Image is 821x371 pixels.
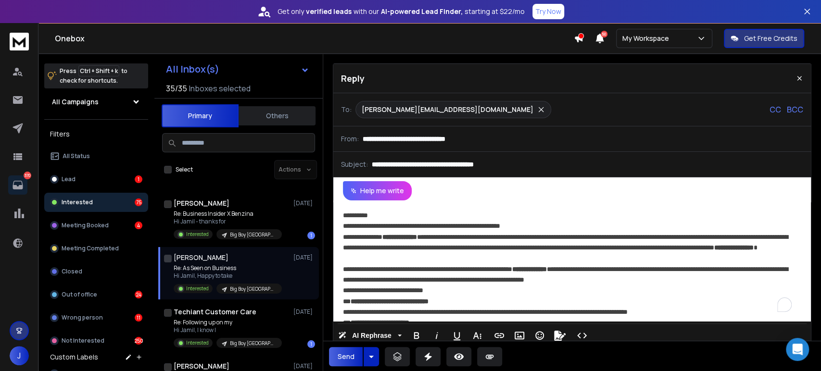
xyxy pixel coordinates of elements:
[490,326,508,345] button: Insert Link (Ctrl+K)
[239,105,316,126] button: Others
[44,262,148,281] button: Closed
[24,172,31,179] p: 370
[174,198,229,208] h1: [PERSON_NAME]
[278,7,525,16] p: Get only with our starting at $22/mo
[230,285,276,293] p: Big Boy [GEOGRAPHIC_DATA]
[158,60,317,79] button: All Inbox(s)
[744,34,797,43] p: Get Free Credits
[186,339,209,346] p: Interested
[350,332,393,340] span: AI Rephrase
[166,83,187,94] span: 35 / 35
[230,340,276,347] p: Big Boy [GEOGRAPHIC_DATA]
[174,218,282,225] p: Hi Jamil - thanks for
[510,326,529,345] button: Insert Image (Ctrl+P)
[62,175,76,183] p: Lead
[186,285,209,292] p: Interested
[78,65,119,76] span: Ctrl + Shift + k
[407,326,426,345] button: Bold (Ctrl+B)
[601,31,607,37] span: 50
[622,34,673,43] p: My Workspace
[44,216,148,235] button: Meeting Booked4
[230,231,276,238] p: Big Boy [GEOGRAPHIC_DATA]
[174,307,256,317] h1: Techiant Customer Care
[333,200,811,322] div: To enrich screen reader interactions, please activate Accessibility in Grammarly extension settings
[786,338,809,361] div: Open Intercom Messenger
[293,199,315,207] p: [DATE]
[174,210,282,218] p: Re: Business Insider X Benzina
[307,340,315,348] div: 1
[573,326,591,345] button: Code View
[166,64,219,74] h1: All Inbox(s)
[293,308,315,316] p: [DATE]
[174,361,229,371] h1: [PERSON_NAME]
[448,326,466,345] button: Underline (Ctrl+U)
[551,326,569,345] button: Signature
[62,222,109,229] p: Meeting Booked
[535,7,561,16] p: Try Now
[329,347,363,366] button: Send
[174,272,282,280] p: Hi Jamil, Happy to take
[341,72,365,85] p: Reply
[135,314,142,322] div: 11
[44,285,148,304] button: Out of office24
[362,105,533,114] p: [PERSON_NAME][EMAIL_ADDRESS][DOMAIN_NAME]
[63,152,90,160] p: All Status
[468,326,486,345] button: More Text
[44,331,148,350] button: Not Interested250
[306,7,352,16] strong: verified leads
[44,147,148,166] button: All Status
[52,97,99,107] h1: All Campaigns
[293,254,315,261] p: [DATE]
[62,198,93,206] p: Interested
[381,7,463,16] strong: AI-powered Lead Finder,
[62,314,103,322] p: Wrong person
[189,83,251,94] h3: Inboxes selected
[135,291,142,298] div: 24
[60,66,127,86] p: Press to check for shortcuts.
[174,319,282,326] p: Re: Following up on my
[186,231,209,238] p: Interested
[293,362,315,370] p: [DATE]
[10,346,29,365] button: J
[55,33,574,44] h1: Onebox
[343,181,412,200] button: Help me write
[787,104,803,115] p: BCC
[44,239,148,258] button: Meeting Completed
[341,134,359,144] p: From:
[44,308,148,327] button: Wrong person11
[724,29,804,48] button: Get Free Credits
[10,33,29,50] img: logo
[44,127,148,141] h3: Filters
[135,222,142,229] div: 4
[176,166,193,173] label: Select
[174,326,282,334] p: Hi Jamil, I know I
[135,337,142,345] div: 250
[341,160,368,169] p: Subject:
[770,104,781,115] p: CC
[307,232,315,239] div: 1
[174,264,282,272] p: Re: As Seen on Business
[530,326,549,345] button: Emoticons
[44,170,148,189] button: Lead1
[135,175,142,183] div: 1
[174,253,228,262] h1: [PERSON_NAME]
[44,92,148,111] button: All Campaigns
[162,104,239,127] button: Primary
[341,105,352,114] p: To:
[8,175,27,195] a: 370
[44,193,148,212] button: Interested75
[62,337,104,345] p: Not Interested
[62,268,82,275] p: Closed
[336,326,404,345] button: AI Rephrase
[428,326,446,345] button: Italic (Ctrl+I)
[62,291,97,298] p: Out of office
[62,245,119,252] p: Meeting Completed
[50,352,98,362] h3: Custom Labels
[135,198,142,206] div: 75
[532,4,564,19] button: Try Now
